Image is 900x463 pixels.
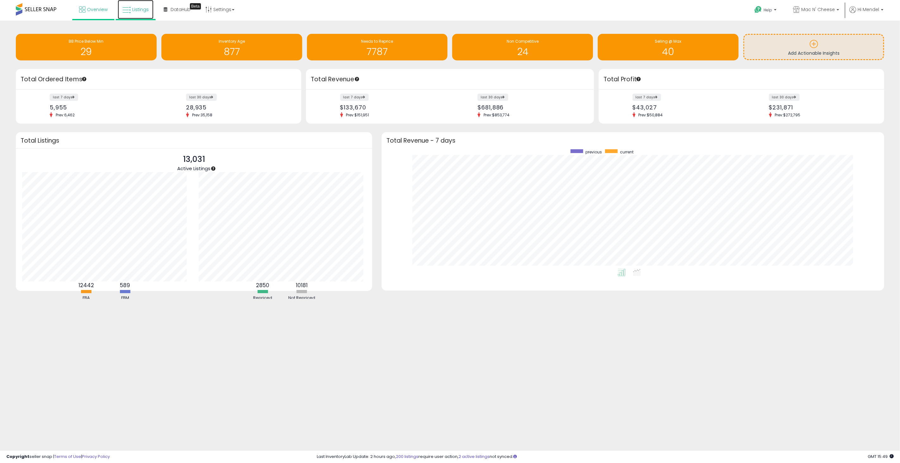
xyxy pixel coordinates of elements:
[50,104,154,111] div: 5,955
[165,46,299,57] h1: 877
[585,149,602,155] span: previous
[50,94,78,101] label: last 7 days
[361,39,393,44] span: Needs to Reprice
[754,6,762,14] i: Get Help
[296,281,308,289] b: 10181
[655,39,682,44] span: Selling @ Max
[788,50,840,56] span: Add Actionable Insights
[69,39,103,44] span: BB Price Below Min
[772,112,804,118] span: Prev: $272,795
[219,39,245,44] span: Inventory Age
[189,112,216,118] span: Prev: 35,158
[19,46,153,57] h1: 29
[633,94,661,101] label: last 7 days
[635,112,666,118] span: Prev: $50,884
[769,94,800,101] label: last 30 days
[177,153,210,165] p: 13,031
[601,46,735,57] h1: 40
[186,94,217,101] label: last 30 days
[256,281,269,289] b: 2850
[120,281,130,289] b: 589
[480,112,513,118] span: Prev: $853,774
[452,34,593,60] a: Non Competitive 24
[801,6,835,13] span: Mac N' Cheese
[310,46,445,57] h1: 7787
[769,104,873,111] div: $231,871
[210,166,216,171] div: Tooltip anchor
[744,35,883,59] a: Add Actionable Insights
[283,295,321,301] div: Not Repriced
[177,165,210,172] span: Active Listings
[244,295,282,301] div: Repriced
[478,94,508,101] label: last 30 days
[340,94,369,101] label: last 7 days
[106,295,144,301] div: FBM
[507,39,539,44] span: Non Competitive
[858,6,879,13] span: Hi Mendel
[87,6,108,13] span: Overview
[53,112,78,118] span: Prev: 6,462
[633,104,737,111] div: $43,027
[354,76,360,82] div: Tooltip anchor
[21,75,297,84] h3: Total Ordered Items
[636,76,641,82] div: Tooltip anchor
[340,104,445,111] div: $133,670
[620,149,634,155] span: current
[386,138,879,143] h3: Total Revenue - 7 days
[16,34,157,60] a: BB Price Below Min 29
[190,3,201,9] div: Tooltip anchor
[161,34,302,60] a: Inventory Age 877
[186,104,290,111] div: 28,935
[81,76,87,82] div: Tooltip anchor
[598,34,739,60] a: Selling @ Max 40
[343,112,372,118] span: Prev: $151,951
[603,75,879,84] h3: Total Profit
[749,1,783,21] a: Help
[132,6,149,13] span: Listings
[307,34,448,60] a: Needs to Reprice 7787
[171,6,191,13] span: DataHub
[849,6,884,21] a: Hi Mendel
[478,104,583,111] div: $681,886
[78,281,94,289] b: 12442
[21,138,367,143] h3: Total Listings
[311,75,589,84] h3: Total Revenue
[455,46,590,57] h1: 24
[764,7,772,13] span: Help
[67,295,105,301] div: FBA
